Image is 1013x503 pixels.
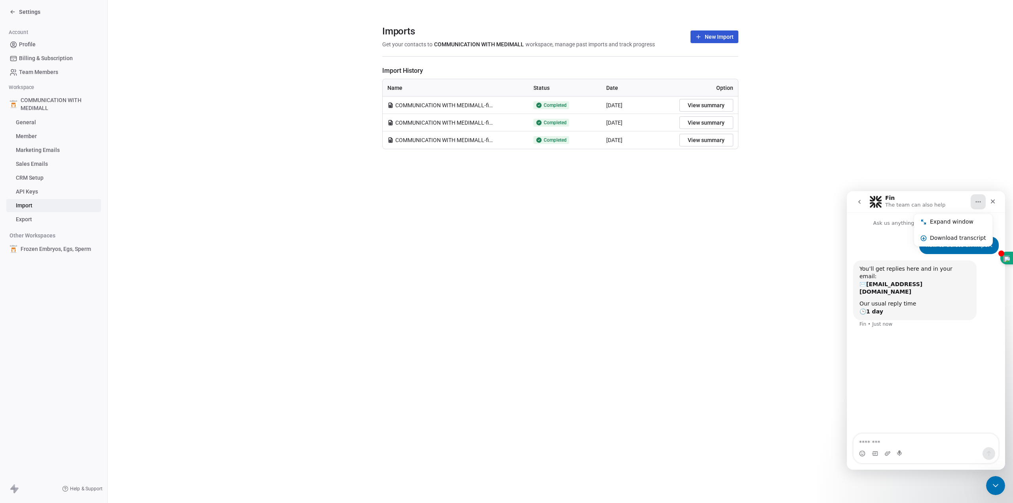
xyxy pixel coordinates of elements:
span: Member [16,132,37,140]
div: [DATE] [606,101,670,109]
button: View summary [679,134,733,146]
a: Settings [9,8,40,16]
img: Medimall%20logo%20(2).1.jpg [9,245,17,253]
span: Export [16,215,32,224]
a: Team Members [6,66,101,79]
span: Help & Support [70,486,102,492]
span: Settings [19,8,40,16]
a: Sales Emails [6,158,101,171]
button: New Import [691,30,738,43]
img: Medimall%20logo%20(2).1.jpg [9,100,17,108]
span: Team Members [19,68,58,76]
a: Import [6,199,101,212]
a: CRM Setup [6,171,101,184]
span: Name [387,84,402,92]
span: Import History [382,66,738,76]
span: Other Workspaces [6,229,59,242]
span: Completed [544,137,567,143]
div: [DATE] [606,119,670,127]
div: [DATE] [606,136,670,144]
span: COMMUNICATION WITH MEDIMALL-final.csv [395,119,494,127]
a: Billing & Subscription [6,52,101,65]
span: Workspace [5,82,37,93]
span: API Keys [16,188,38,196]
span: COMMUNICATION WITH MEDIMALL [434,40,524,48]
span: Sales Emails [16,160,48,168]
span: Completed [544,102,567,108]
iframe: Intercom live chat [847,191,1005,470]
span: Option [716,85,733,91]
span: COMMUNICATION WITH MEDIMALL-final.csv [395,136,494,144]
button: View summary [679,116,733,129]
span: General [16,118,36,127]
span: Get your contacts to [382,40,433,48]
span: Imports [382,25,655,37]
a: Profile [6,38,101,51]
span: Marketing Emails [16,146,60,154]
span: Frozen Embryos, Egs, Sperm [21,245,91,253]
span: COMMUNICATION WITH MEDIMALL [21,96,98,112]
span: COMMUNICATION WITH MEDIMALL-final.csv [395,101,494,109]
button: View summary [679,99,733,112]
span: Status [533,85,550,91]
iframe: Intercom live chat [986,476,1005,495]
a: Export [6,213,101,226]
a: Marketing Emails [6,144,101,157]
span: Account [6,27,32,38]
a: General [6,116,101,129]
a: Help & Support [62,486,102,492]
span: workspace, manage past imports and track progress [525,40,655,48]
span: Profile [19,40,36,49]
span: Billing & Subscription [19,54,73,63]
span: CRM Setup [16,174,44,182]
span: Import [16,201,32,210]
span: Completed [544,120,567,126]
a: API Keys [6,185,101,198]
span: Date [606,85,618,91]
a: Member [6,130,101,143]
